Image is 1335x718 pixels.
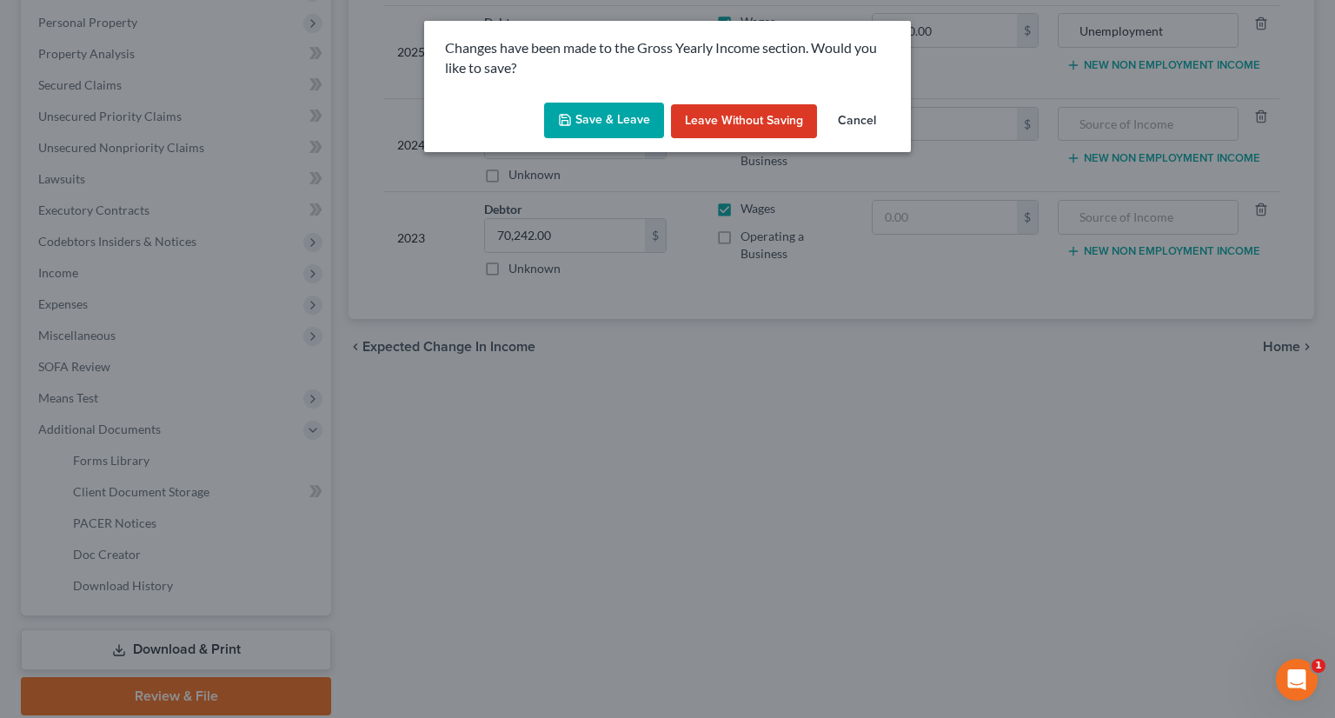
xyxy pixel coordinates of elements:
span: 1 [1312,659,1325,673]
button: Cancel [824,104,890,139]
button: Leave without Saving [671,104,817,139]
p: Changes have been made to the Gross Yearly Income section. Would you like to save? [445,38,890,78]
iframe: Intercom live chat [1276,659,1318,701]
button: Save & Leave [544,103,664,139]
